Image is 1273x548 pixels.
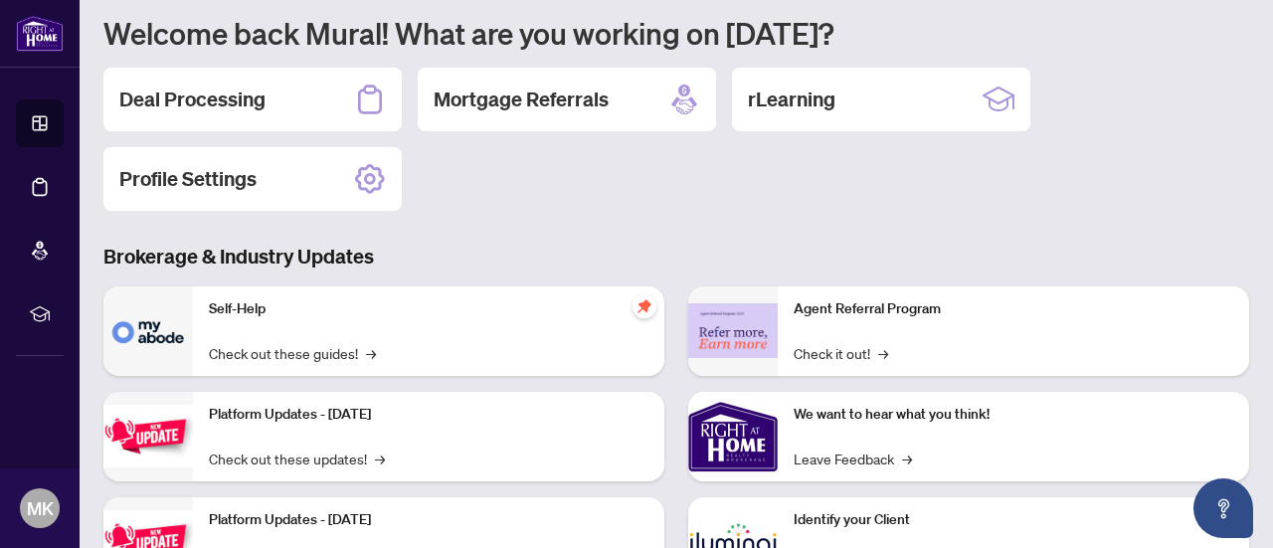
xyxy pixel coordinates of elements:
span: MK [27,494,54,522]
p: Platform Updates - [DATE] [209,509,648,531]
h3: Brokerage & Industry Updates [103,243,1249,271]
img: Platform Updates - July 21, 2025 [103,405,193,467]
h1: Welcome back Mural! What are you working on [DATE]? [103,14,1249,52]
h2: Profile Settings [119,165,257,193]
span: → [878,342,888,364]
p: Agent Referral Program [794,298,1233,320]
span: → [366,342,376,364]
h2: Deal Processing [119,86,266,113]
p: Identify your Client [794,509,1233,531]
a: Check it out!→ [794,342,888,364]
img: logo [16,15,64,52]
p: Platform Updates - [DATE] [209,404,648,426]
button: Open asap [1193,478,1253,538]
img: We want to hear what you think! [688,392,778,481]
span: → [902,448,912,469]
a: Leave Feedback→ [794,448,912,469]
h2: rLearning [748,86,835,113]
h2: Mortgage Referrals [434,86,609,113]
span: pushpin [633,294,656,318]
a: Check out these updates!→ [209,448,385,469]
img: Self-Help [103,286,193,376]
img: Agent Referral Program [688,303,778,358]
span: → [375,448,385,469]
a: Check out these guides!→ [209,342,376,364]
p: Self-Help [209,298,648,320]
p: We want to hear what you think! [794,404,1233,426]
